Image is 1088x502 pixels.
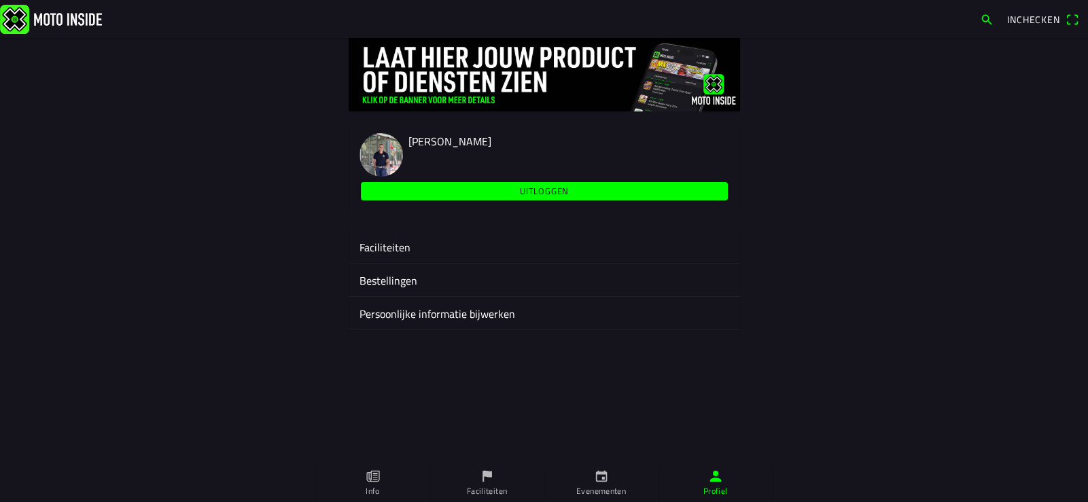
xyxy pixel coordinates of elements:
ion-label: Persoonlijke informatie bijwerken [359,306,729,322]
a: Incheckenqr scanner [1000,7,1085,31]
ion-icon: paper [366,469,381,484]
ion-label: Faciliteiten [359,239,729,255]
ion-label: Info [366,485,379,497]
img: 4Lg0uCZZgYSq9MW2zyHRs12dBiEH1AZVHKMOLPl0.jpg [349,38,740,111]
span: Inchecken [1007,12,1060,26]
ion-label: Bestellingen [359,272,729,289]
ion-label: Evenementen [576,485,626,497]
ion-label: Profiel [703,485,728,497]
img: Rm4JFSzNVAX7DEV5GiY63Bk2nVVvapjb2v3Gdgt51608670907.jpg [359,133,403,177]
ion-label: Faciliteiten [467,485,507,497]
ion-icon: flag [480,469,495,484]
ion-icon: calendar [594,469,609,484]
ion-icon: person [708,469,723,484]
a: search [973,7,1000,31]
ion-button: Uitloggen [361,182,728,200]
span: [PERSON_NAME] [408,133,491,149]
